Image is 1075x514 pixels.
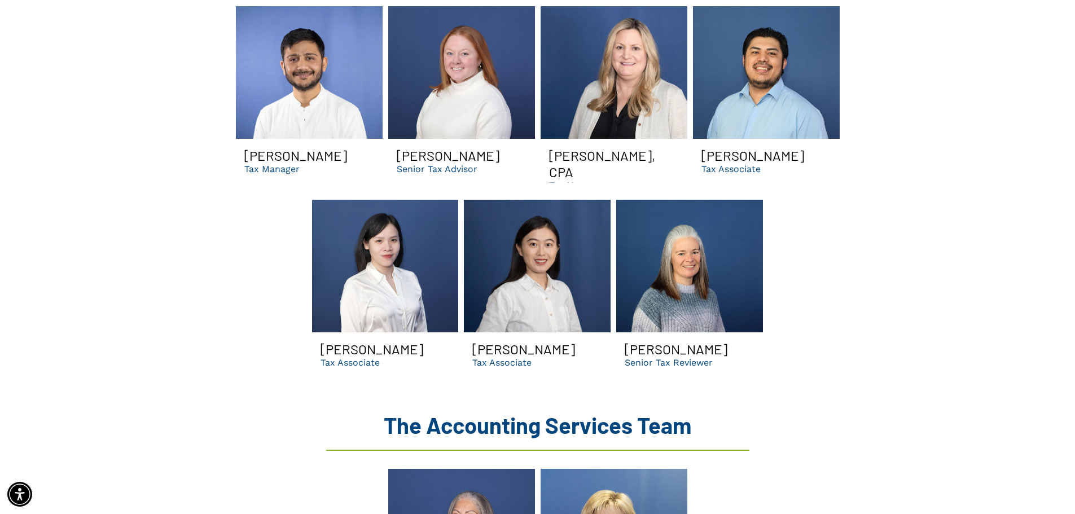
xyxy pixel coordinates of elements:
[244,164,300,174] p: Tax Manager
[464,200,611,332] a: Rachel Yang Dental Tax Associate | managerial dental consultants for DSOs and more in Suwanee GA
[472,357,532,368] p: Tax Associate
[321,341,423,357] h3: [PERSON_NAME]
[625,341,727,357] h3: [PERSON_NAME]
[244,147,347,164] h3: [PERSON_NAME]
[701,147,804,164] h3: [PERSON_NAME]
[541,6,687,139] a: Dental CPA Libby Smiling | Best accountants for DSOs and tax services
[549,147,679,180] h3: [PERSON_NAME], CPA
[616,200,763,332] a: Terri Smiling | senior dental tax reviewer | suwanee ga dso accountants
[549,180,604,191] p: Tax Manager
[236,6,383,139] a: Gopal CPA smiling | Best dental support organization and accounting firm in GA
[384,411,691,438] span: The Accounting Services Team
[701,164,761,174] p: Tax Associate
[7,482,32,507] div: Accessibility Menu
[312,200,459,332] a: Omar dental tax associate in Suwanee GA | find out if you need a dso
[321,357,380,368] p: Tax Associate
[397,164,477,174] p: Senior Tax Advisor
[625,357,713,368] p: Senior Tax Reviewer
[472,341,575,357] h3: [PERSON_NAME]
[397,147,499,164] h3: [PERSON_NAME]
